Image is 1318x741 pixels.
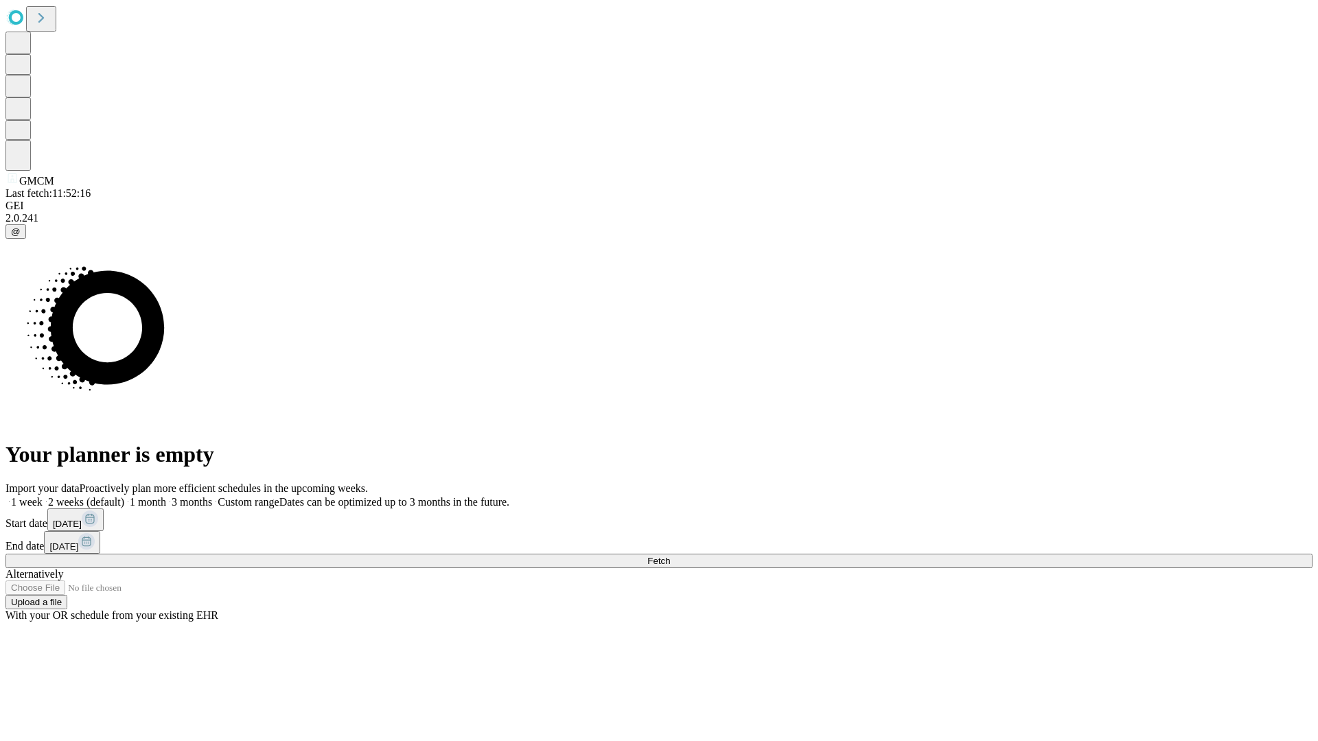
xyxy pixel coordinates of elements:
[5,554,1313,568] button: Fetch
[48,496,124,508] span: 2 weeks (default)
[172,496,212,508] span: 3 months
[49,541,78,552] span: [DATE]
[647,556,670,566] span: Fetch
[11,496,43,508] span: 1 week
[218,496,279,508] span: Custom range
[53,519,82,529] span: [DATE]
[5,508,1313,531] div: Start date
[5,595,67,609] button: Upload a file
[5,224,26,239] button: @
[130,496,166,508] span: 1 month
[47,508,104,531] button: [DATE]
[5,609,218,621] span: With your OR schedule from your existing EHR
[44,531,100,554] button: [DATE]
[279,496,509,508] span: Dates can be optimized up to 3 months in the future.
[11,226,21,237] span: @
[5,442,1313,467] h1: Your planner is empty
[5,200,1313,212] div: GEI
[5,568,63,580] span: Alternatively
[80,482,368,494] span: Proactively plan more efficient schedules in the upcoming weeks.
[5,187,91,199] span: Last fetch: 11:52:16
[5,482,80,494] span: Import your data
[19,175,54,187] span: GMCM
[5,531,1313,554] div: End date
[5,212,1313,224] div: 2.0.241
